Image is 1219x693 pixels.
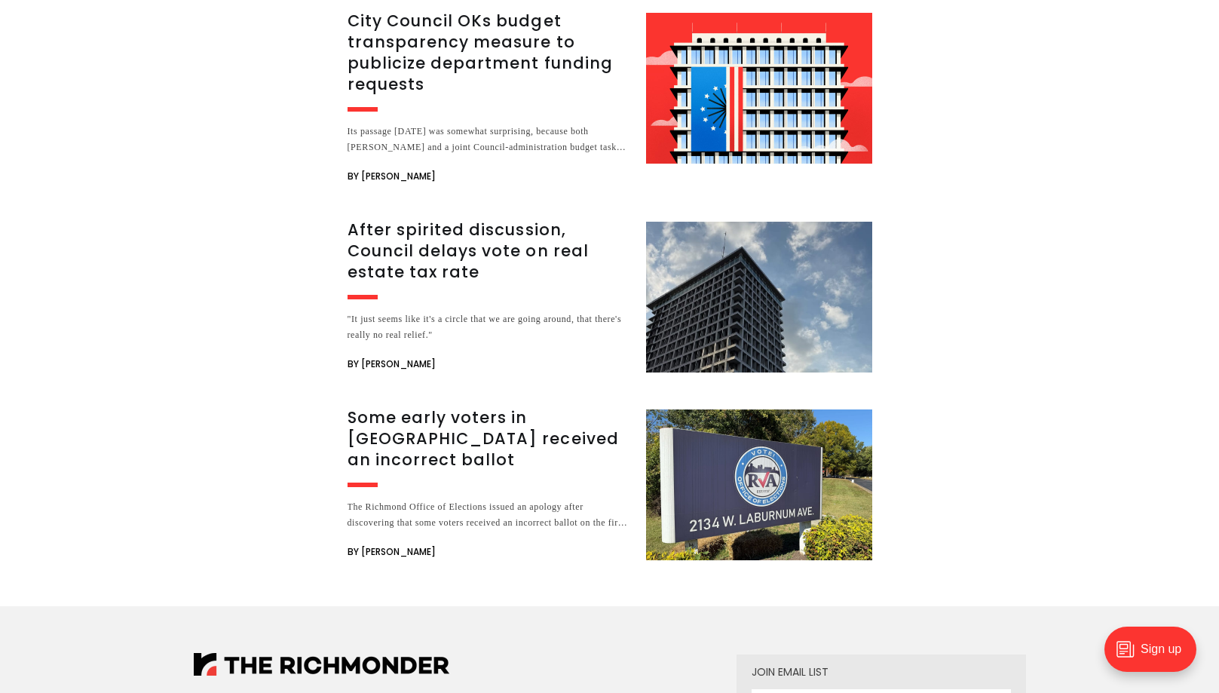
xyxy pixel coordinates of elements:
[348,311,628,343] div: "It just seems like it's a circle that we are going around, that there's really no real relief."
[348,222,872,373] a: After spirited discussion, Council delays vote on real estate tax rate "It just seems like it's a...
[348,13,872,186] a: City Council OKs budget transparency measure to publicize department funding requests Its passage...
[752,667,1011,677] div: Join email list
[348,219,628,283] h3: After spirited discussion, Council delays vote on real estate tax rate
[348,11,628,95] h3: City Council OKs budget transparency measure to publicize department funding requests
[348,124,628,155] div: Its passage [DATE] was somewhat surprising, because both [PERSON_NAME] and a joint Council-admini...
[1092,619,1219,693] iframe: portal-trigger
[348,355,436,373] span: By [PERSON_NAME]
[348,167,436,186] span: By [PERSON_NAME]
[348,543,436,561] span: By [PERSON_NAME]
[348,409,872,561] a: Some early voters in [GEOGRAPHIC_DATA] received an incorrect ballot The Richmond Office of Electi...
[646,409,872,560] img: Some early voters in Richmond received an incorrect ballot
[646,13,872,164] img: City Council OKs budget transparency measure to publicize department funding requests
[348,407,628,471] h3: Some early voters in [GEOGRAPHIC_DATA] received an incorrect ballot
[348,499,628,531] div: The Richmond Office of Elections issued an apology after discovering that some voters received an...
[646,222,872,373] img: After spirited discussion, Council delays vote on real estate tax rate
[194,653,449,676] img: The Richmonder Logo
